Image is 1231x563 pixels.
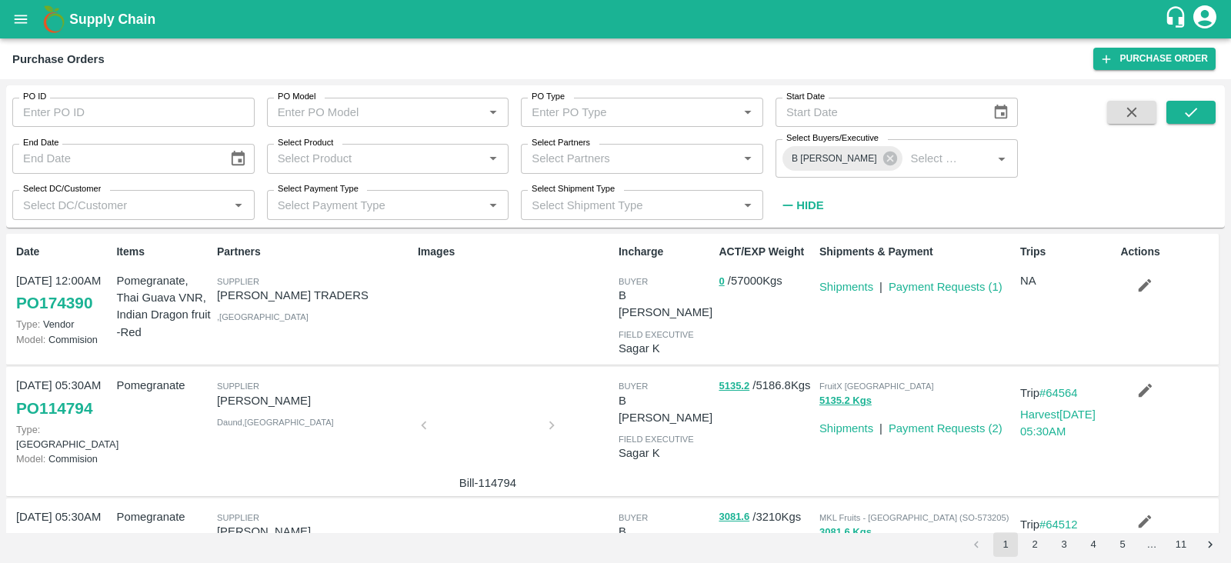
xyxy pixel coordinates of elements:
[16,244,110,260] p: Date
[738,102,758,122] button: Open
[1020,385,1114,401] p: Trip
[525,195,713,215] input: Select Shipment Type
[619,340,712,357] p: Sagar K
[1139,538,1164,552] div: …
[786,132,879,145] label: Select Buyers/Executive
[719,508,749,526] button: 3081.6
[719,273,724,291] button: 0
[986,98,1016,127] button: Choose date
[217,277,259,286] span: Supplier
[1191,3,1219,35] div: account of current user
[532,183,615,195] label: Select Shipment Type
[69,12,155,27] b: Supply Chain
[993,532,1018,557] button: page 1
[619,277,648,286] span: buyer
[278,183,359,195] label: Select Payment Type
[16,424,40,435] span: Type:
[69,8,1164,30] a: Supply Chain
[12,49,105,69] div: Purchase Orders
[16,377,110,394] p: [DATE] 05:30AM
[17,195,225,215] input: Select DC/Customer
[819,281,873,293] a: Shipments
[619,287,712,321] p: B [PERSON_NAME]
[738,148,758,168] button: Open
[619,435,694,444] span: field executive
[819,422,873,435] a: Shipments
[483,195,503,215] button: Open
[819,381,934,391] span: FruitX [GEOGRAPHIC_DATA]
[116,272,210,341] p: Pomegranate, Thai Guava VNR, Indian Dragon fruit -Red
[719,272,812,290] p: / 57000 Kgs
[619,392,712,427] p: B [PERSON_NAME]
[16,334,45,345] span: Model:
[116,508,210,525] p: Pomegranate
[16,332,110,347] p: Commision
[1110,532,1135,557] button: Go to page 5
[776,192,828,218] button: Hide
[23,183,101,195] label: Select DC/Customer
[1198,532,1223,557] button: Go to next page
[819,392,872,410] button: 5135.2 Kgs
[16,318,40,330] span: Type:
[278,91,316,103] label: PO Model
[619,330,694,339] span: field executive
[272,195,459,215] input: Select Payment Type
[819,513,1009,522] span: MKL Fruits - [GEOGRAPHIC_DATA] (SO-573205)
[738,195,758,215] button: Open
[1020,516,1114,533] p: Trip
[217,381,259,391] span: Supplier
[719,244,812,260] p: ACT/EXP Weight
[782,146,902,171] div: B [PERSON_NAME]
[1020,244,1114,260] p: Trips
[116,244,210,260] p: Items
[782,151,886,167] span: B [PERSON_NAME]
[532,137,590,149] label: Select Partners
[889,422,1002,435] a: Payment Requests (2)
[23,91,46,103] label: PO ID
[217,287,412,304] p: [PERSON_NAME] TRADERS
[430,475,545,491] p: Bill-114794
[532,91,565,103] label: PO Type
[223,144,252,173] button: Choose date
[217,513,259,522] span: Supplier
[525,148,733,168] input: Select Partners
[1039,518,1078,531] a: #64512
[16,422,110,451] p: [GEOGRAPHIC_DATA]
[619,244,712,260] p: Incharge
[483,148,503,168] button: Open
[619,381,648,391] span: buyer
[619,445,712,461] p: Sagar K
[873,272,882,295] div: |
[1052,532,1076,557] button: Go to page 3
[1093,48,1216,70] a: Purchase Order
[23,137,58,149] label: End Date
[16,525,92,553] a: PO114447
[12,98,255,127] input: Enter PO ID
[272,148,479,168] input: Select Product
[889,281,1002,293] a: Payment Requests (1)
[1022,532,1047,557] button: Go to page 2
[819,524,872,541] button: 3081.6 Kgs
[619,513,648,522] span: buyer
[16,272,110,289] p: [DATE] 12:00AM
[278,137,333,149] label: Select Product
[229,195,249,215] button: Open
[619,523,712,558] p: B [PERSON_NAME]
[1081,532,1106,557] button: Go to page 4
[16,289,92,317] a: PO174390
[217,312,309,321] span: , [GEOGRAPHIC_DATA]
[272,102,479,122] input: Enter PO Model
[1120,244,1214,260] p: Actions
[719,378,749,395] button: 5135.2
[873,414,882,437] div: |
[12,144,217,173] input: End Date
[16,317,110,331] p: Vendor
[418,244,612,260] p: Images
[3,2,38,37] button: open drawer
[1164,5,1191,33] div: customer-support
[217,244,412,260] p: Partners
[992,148,1012,168] button: Open
[525,102,733,122] input: Enter PO Type
[217,523,412,540] p: [PERSON_NAME]
[796,199,823,212] strong: Hide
